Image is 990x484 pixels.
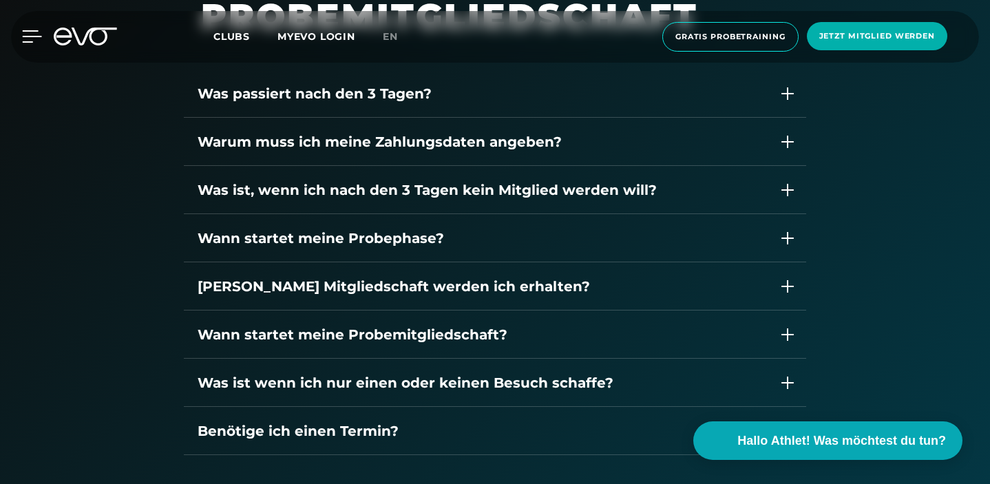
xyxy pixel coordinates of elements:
a: Clubs [213,30,277,43]
div: Was ist wenn ich nur einen oder keinen Besuch schaffe? [198,372,766,393]
div: [PERSON_NAME] Mitgliedschaft werden ich erhalten? [198,276,766,297]
div: Was passiert nach den 3 Tagen? [198,83,766,104]
span: Hallo Athlet! Was möchtest du tun? [737,432,946,450]
span: Gratis Probetraining [675,31,786,43]
div: Warum muss ich meine Zahlungsdaten angeben? [198,131,766,152]
div: Was ist, wenn ich nach den 3 Tagen kein Mitglied werden will? [198,180,766,200]
a: Jetzt Mitglied werden [803,22,951,52]
span: Clubs [213,30,250,43]
div: Benötige ich einen Termin? [198,421,766,441]
a: MYEVO LOGIN [277,30,355,43]
a: en [383,29,414,45]
button: Hallo Athlet! Was möchtest du tun? [693,421,962,460]
div: Wann startet meine Probemitgliedschaft? [198,324,766,345]
span: Jetzt Mitglied werden [819,30,935,42]
div: Wann startet meine Probephase? [198,228,766,249]
a: Gratis Probetraining [658,22,803,52]
span: en [383,30,398,43]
